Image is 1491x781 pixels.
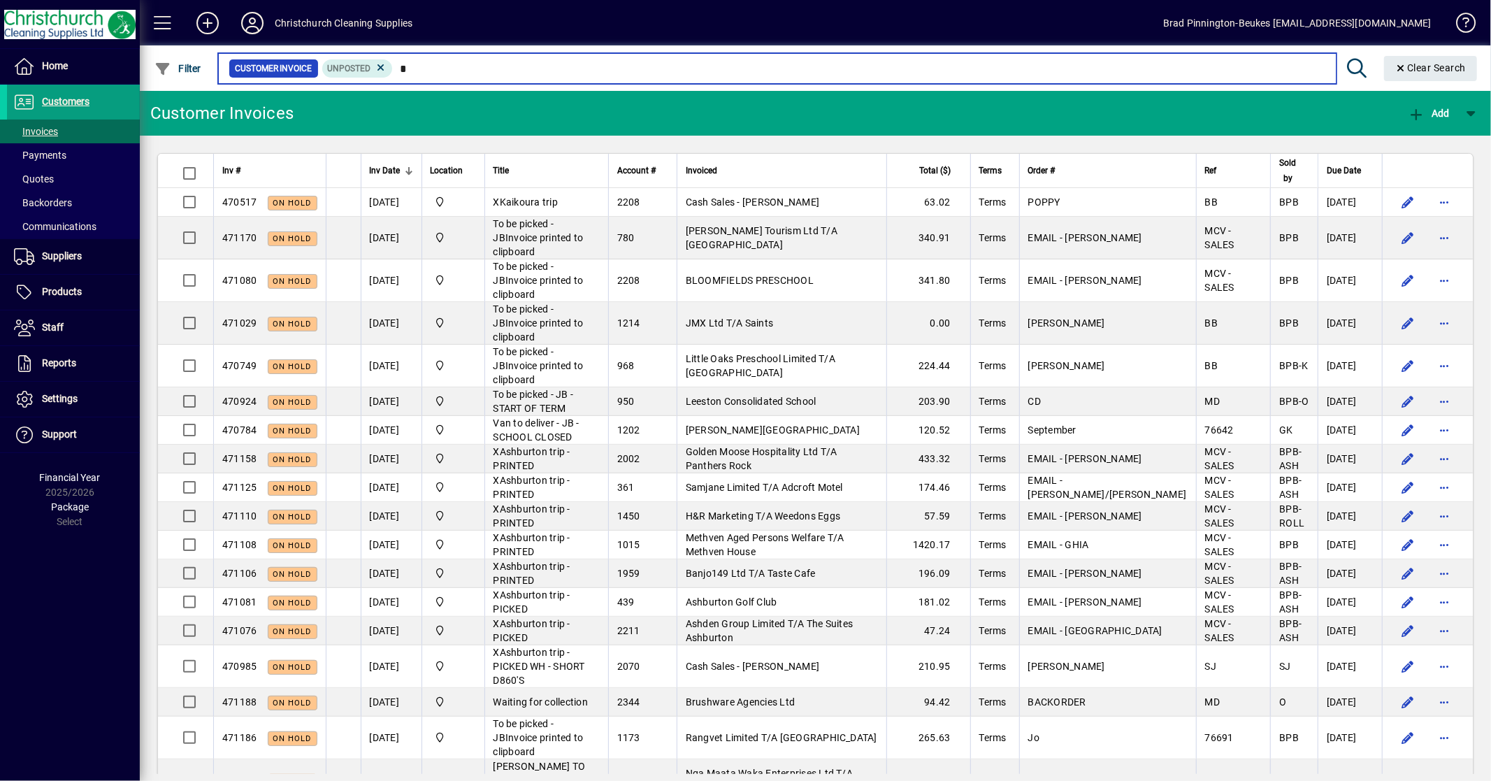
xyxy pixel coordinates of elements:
button: Edit [1397,619,1419,642]
span: H&R Marketing T/A Weedons Eggs [686,510,841,522]
span: 471110 [222,510,257,522]
span: Leeston Consolidated School [686,396,816,407]
button: More options [1433,419,1455,441]
span: Suppliers [42,250,82,261]
span: MCV - SALES [1205,589,1234,615]
button: Edit [1397,655,1419,678]
td: 433.32 [886,445,970,473]
a: Reports [7,346,140,381]
td: [DATE] [1318,345,1382,387]
button: More options [1433,619,1455,642]
span: MCV - SALES [1205,225,1234,250]
span: 471170 [222,232,257,243]
span: Terms [979,453,1007,464]
span: On hold [273,320,312,329]
span: September [1028,424,1076,436]
span: [PERSON_NAME] Tourism Ltd T/A [GEOGRAPHIC_DATA] [686,225,837,250]
span: Terms [979,360,1007,371]
button: More options [1433,533,1455,556]
td: [DATE] [1318,645,1382,688]
span: XAshburton trip - PICKED WH - SHORT D860'S [494,647,585,686]
button: Edit [1397,533,1419,556]
span: Unposted [328,64,371,73]
button: More options [1433,447,1455,470]
span: Payments [14,150,66,161]
span: 470517 [222,196,257,208]
span: 470784 [222,424,257,436]
button: More options [1433,269,1455,292]
span: Terms [979,661,1007,672]
button: Add [185,10,230,36]
button: Edit [1397,227,1419,249]
td: [DATE] [1318,502,1382,531]
div: Title [494,163,600,178]
span: Terms [979,317,1007,329]
span: 76642 [1205,424,1234,436]
span: Christchurch Cleaning Supplies Ltd [431,480,476,495]
span: BB [1205,360,1218,371]
span: 471108 [222,539,257,550]
span: CD [1028,396,1042,407]
td: [DATE] [361,345,422,387]
td: 120.52 [886,416,970,445]
span: 470749 [222,360,257,371]
span: 361 [617,482,635,493]
span: Location [431,163,463,178]
button: More options [1433,390,1455,413]
span: EMAIL - [PERSON_NAME] [1028,568,1142,579]
td: 181.02 [886,588,970,617]
span: BPB-K [1279,360,1308,371]
a: Quotes [7,167,140,191]
button: Edit [1397,562,1419,585]
span: EMAIL - [GEOGRAPHIC_DATA] [1028,625,1162,636]
td: [DATE] [361,588,422,617]
button: More options [1433,726,1455,749]
span: Support [42,429,77,440]
span: SJ [1279,661,1291,672]
a: Invoices [7,120,140,143]
span: On hold [273,627,312,636]
span: On hold [273,541,312,550]
td: 1420.17 [886,531,970,559]
span: Christchurch Cleaning Supplies Ltd [431,194,476,210]
span: To be picked - JBInvoice printed to clipboard [494,218,584,257]
a: Products [7,275,140,310]
span: Terms [979,539,1007,550]
a: Suppliers [7,239,140,274]
span: MCV - SALES [1205,268,1234,293]
span: XKaikoura trip [494,196,559,208]
span: MCV - SALES [1205,532,1234,557]
span: MCV - SALES [1205,446,1234,471]
span: MCV - SALES [1205,503,1234,529]
span: EMAIL - [PERSON_NAME] [1028,232,1142,243]
div: Total ($) [895,163,963,178]
span: BB [1205,196,1218,208]
td: [DATE] [361,531,422,559]
span: 1015 [617,539,640,550]
span: [PERSON_NAME][GEOGRAPHIC_DATA] [686,424,860,436]
td: 196.09 [886,559,970,588]
span: 1214 [617,317,640,329]
span: Terms [979,625,1007,636]
span: [PERSON_NAME] [1028,317,1105,329]
span: On hold [273,513,312,522]
span: Methven Aged Persons Welfare T/A Methven House [686,532,844,557]
span: Banjo149 Ltd T/A Taste Cafe [686,568,816,579]
td: [DATE] [361,302,422,345]
span: Van to deliver - JB - SCHOOL CLOSED [494,417,579,443]
span: Christchurch Cleaning Supplies Ltd [431,422,476,438]
div: Inv # [222,163,317,178]
span: Sold by [1279,155,1297,186]
span: Total ($) [919,163,951,178]
span: 471029 [222,317,257,329]
td: [DATE] [361,688,422,717]
span: 471125 [222,482,257,493]
button: Edit [1397,390,1419,413]
button: Edit [1397,191,1419,213]
span: On hold [273,362,312,371]
span: XAshburton trip - PICKED [494,589,570,615]
span: Terms [979,196,1007,208]
span: SJ [1205,661,1217,672]
span: EMAIL - [PERSON_NAME] [1028,275,1142,286]
span: JMX Ltd T/A Saints [686,317,774,329]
